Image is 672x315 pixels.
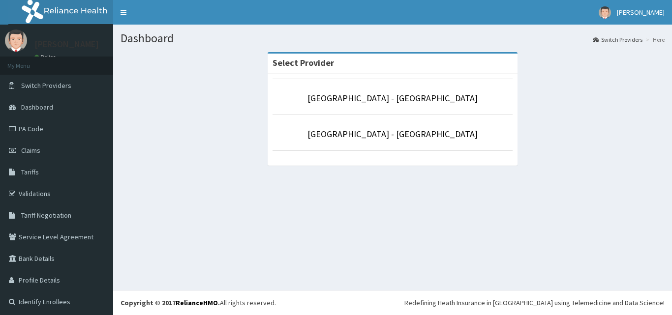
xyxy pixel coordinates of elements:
[5,29,27,52] img: User Image
[307,128,478,140] a: [GEOGRAPHIC_DATA] - [GEOGRAPHIC_DATA]
[21,81,71,90] span: Switch Providers
[404,298,665,308] div: Redefining Heath Insurance in [GEOGRAPHIC_DATA] using Telemedicine and Data Science!
[34,40,99,49] p: [PERSON_NAME]
[273,57,334,68] strong: Select Provider
[643,35,665,44] li: Here
[121,32,665,45] h1: Dashboard
[599,6,611,19] img: User Image
[176,298,218,307] a: RelianceHMO
[121,298,220,307] strong: Copyright © 2017 .
[21,146,40,155] span: Claims
[21,103,53,112] span: Dashboard
[617,8,665,17] span: [PERSON_NAME]
[34,54,58,60] a: Online
[307,92,478,104] a: [GEOGRAPHIC_DATA] - [GEOGRAPHIC_DATA]
[21,168,39,176] span: Tariffs
[113,290,672,315] footer: All rights reserved.
[21,211,71,220] span: Tariff Negotiation
[593,35,642,44] a: Switch Providers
